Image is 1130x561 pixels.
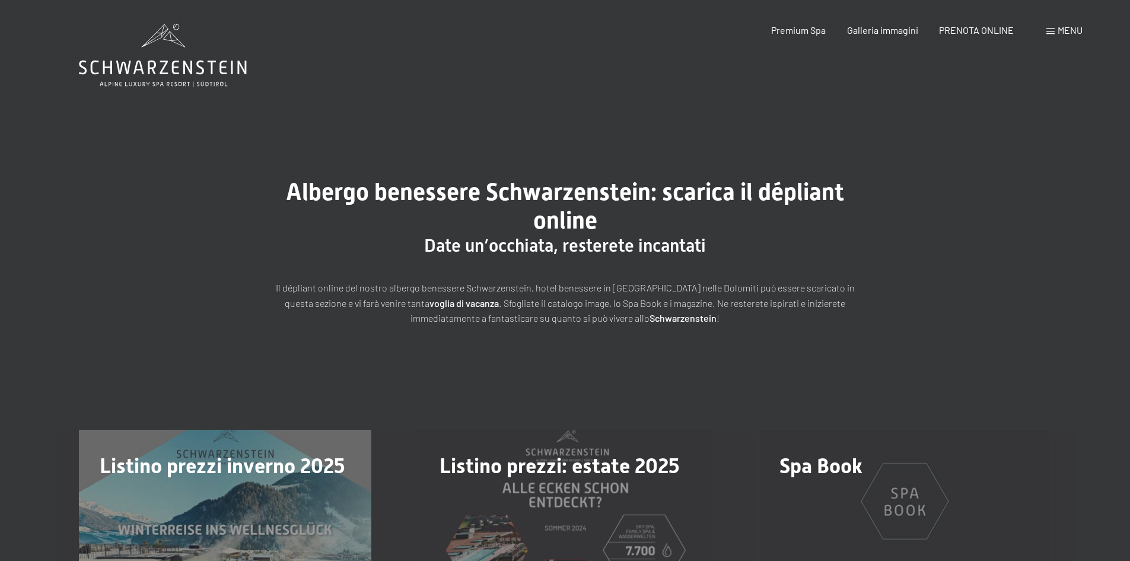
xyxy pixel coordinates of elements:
strong: Schwarzenstein [650,312,717,324]
span: Menu [1058,24,1083,36]
p: Il dépliant online del nostro albergo benessere Schwarzenstein, hotel benessere in [GEOGRAPHIC_DA... [269,280,862,326]
a: Premium Spa [771,24,826,36]
span: Listino prezzi: estate 2025 [440,454,680,478]
span: Listino prezzi inverno 2025 [100,454,345,478]
strong: voglia di vacanza [429,297,499,309]
span: Albergo benessere Schwarzenstein: scarica il dépliant online [286,178,844,234]
a: Galleria immagini [847,24,918,36]
span: Date un’occhiata, resterete incantati [424,235,706,256]
a: PRENOTA ONLINE [939,24,1014,36]
span: Spa Book [779,454,862,478]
